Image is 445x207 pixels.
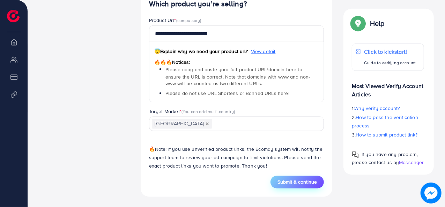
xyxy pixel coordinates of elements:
[213,119,315,130] input: Search for option
[7,10,20,22] img: logo
[149,146,155,153] span: 🔥
[355,105,400,112] span: Why verify account?
[154,59,172,66] span: 🔥🔥🔥
[352,17,364,29] img: Popup guide
[251,48,276,55] span: View detail
[356,131,418,138] span: How to submit product link?
[154,48,248,55] span: Explain why we need your product url?
[149,108,235,115] label: Target Market
[352,104,424,112] p: 1.
[206,122,209,126] button: Deselect Pakistan
[370,19,385,27] p: Help
[352,114,418,129] span: How to pass the verification process
[352,131,424,139] p: 3.
[154,59,190,66] span: Notices:
[149,145,324,170] p: Note: If you use unverified product links, the Ecomdy system will notify the support team to revi...
[154,48,160,55] span: 😇
[421,183,442,204] img: image
[165,66,310,87] span: Please copy and paste your full product URL/domain here to ensure the URL is correct. Note that d...
[352,76,424,98] p: Most Viewed Verify Account Articles
[165,90,289,97] span: Please do not use URL Shortens or Banned URLs here!
[277,179,317,186] span: Submit & continue
[270,176,324,188] button: Submit & continue
[176,17,201,23] span: (compulsory)
[364,47,416,56] p: Click to kickstart!
[149,117,324,131] div: Search for option
[352,151,418,166] span: If you have any problem, please contact us by
[352,151,359,158] img: Popup guide
[364,58,416,67] p: Guide to verifying account
[149,17,201,24] label: Product Url
[181,109,235,115] span: (You can add multi-country)
[399,159,424,166] span: Messenger
[352,113,424,130] p: 2.
[152,119,212,129] span: [GEOGRAPHIC_DATA]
